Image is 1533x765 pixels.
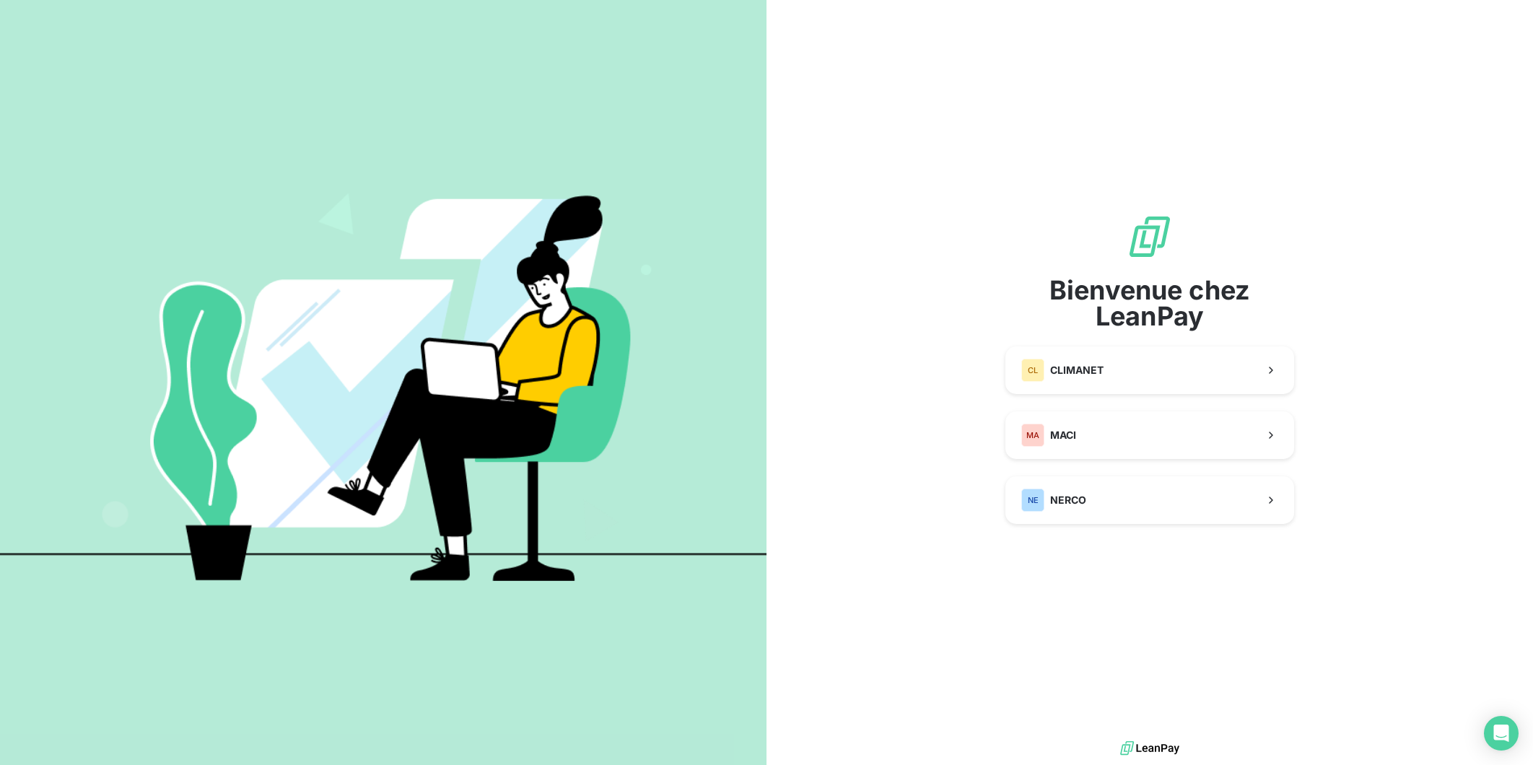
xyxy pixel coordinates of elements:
span: MACI [1050,428,1076,442]
div: Open Intercom Messenger [1484,716,1519,751]
div: NE [1021,489,1044,512]
div: CL [1021,359,1044,382]
button: CLCLIMANET [1005,346,1294,394]
span: CLIMANET [1050,363,1104,377]
span: NERCO [1050,493,1086,507]
span: Bienvenue chez LeanPay [1005,277,1294,329]
img: logo [1120,738,1179,759]
div: MA [1021,424,1044,447]
button: MAMACI [1005,411,1294,459]
button: NENERCO [1005,476,1294,524]
img: logo sigle [1127,214,1173,260]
